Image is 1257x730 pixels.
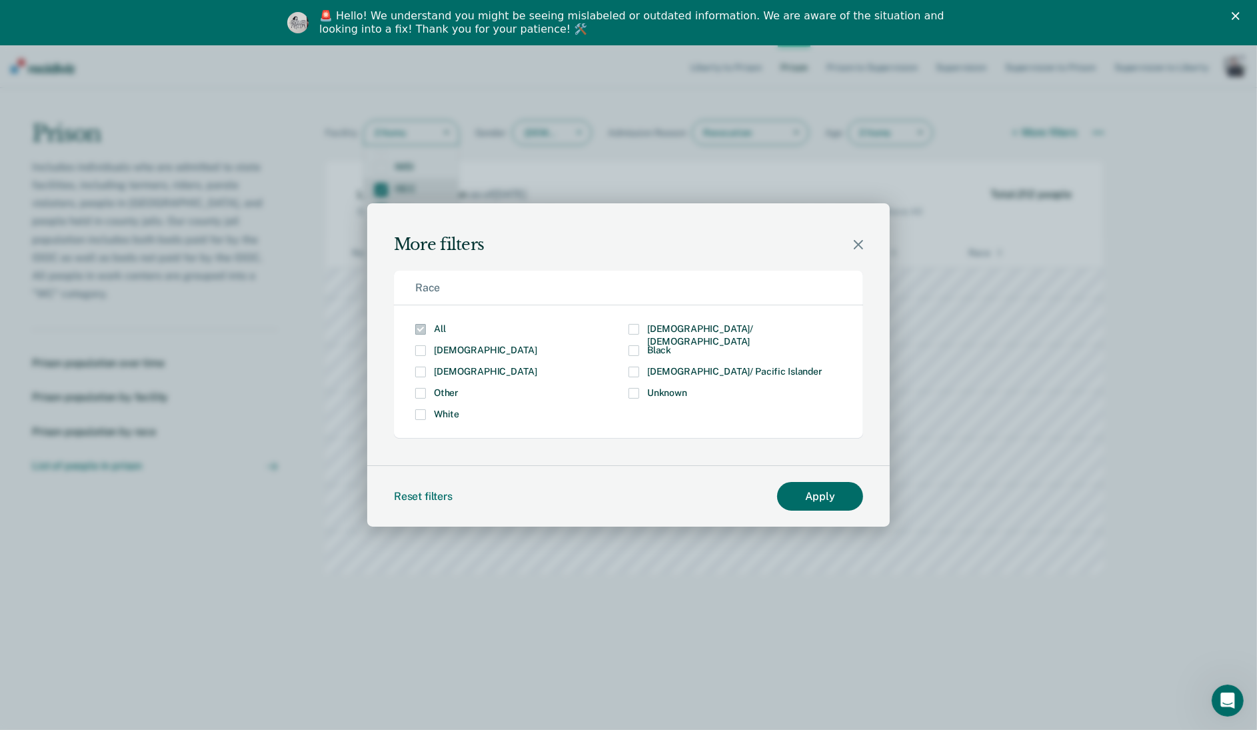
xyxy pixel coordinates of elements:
button: Apply [777,482,863,511]
span: Black [647,345,671,355]
span: [DEMOGRAPHIC_DATA]/ Pacific Islander [647,366,822,377]
iframe: Intercom live chat [1212,685,1244,717]
span: White [434,409,459,419]
div: More filters [367,203,890,255]
span: [DEMOGRAPHIC_DATA] [434,345,537,355]
button: Reset filters [394,482,469,511]
span: [DEMOGRAPHIC_DATA]/ [DEMOGRAPHIC_DATA] [647,323,753,347]
div: 🚨 Hello! We understand you might be seeing mislabeled or outdated information. We are aware of th... [319,9,948,36]
span: Unknown [647,387,687,398]
span: Other [434,387,459,398]
span: [DEMOGRAPHIC_DATA] [434,366,537,377]
img: Profile image for Kim [287,12,309,33]
span: All [434,323,446,334]
div: Race [394,271,863,305]
div: Close [1232,12,1245,20]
